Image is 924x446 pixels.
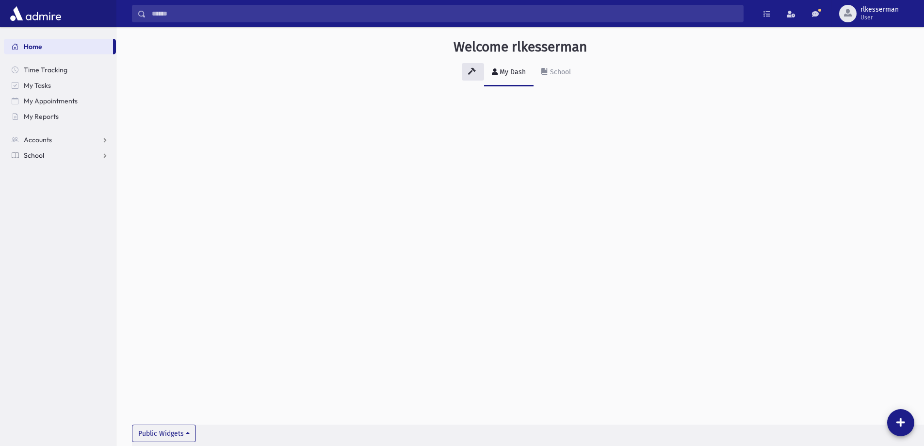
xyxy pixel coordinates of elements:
[860,14,899,21] span: User
[24,81,51,90] span: My Tasks
[548,68,571,76] div: School
[24,97,78,105] span: My Appointments
[4,62,116,78] a: Time Tracking
[146,5,743,22] input: Search
[24,112,59,121] span: My Reports
[4,39,113,54] a: Home
[132,425,196,442] button: Public Widgets
[4,132,116,148] a: Accounts
[24,135,52,144] span: Accounts
[4,148,116,163] a: School
[24,66,67,74] span: Time Tracking
[454,39,587,55] h3: Welcome rlkesserman
[24,42,42,51] span: Home
[24,151,44,160] span: School
[484,59,534,86] a: My Dash
[534,59,579,86] a: School
[4,78,116,93] a: My Tasks
[4,109,116,124] a: My Reports
[8,4,64,23] img: AdmirePro
[498,68,526,76] div: My Dash
[860,6,899,14] span: rlkesserman
[4,93,116,109] a: My Appointments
